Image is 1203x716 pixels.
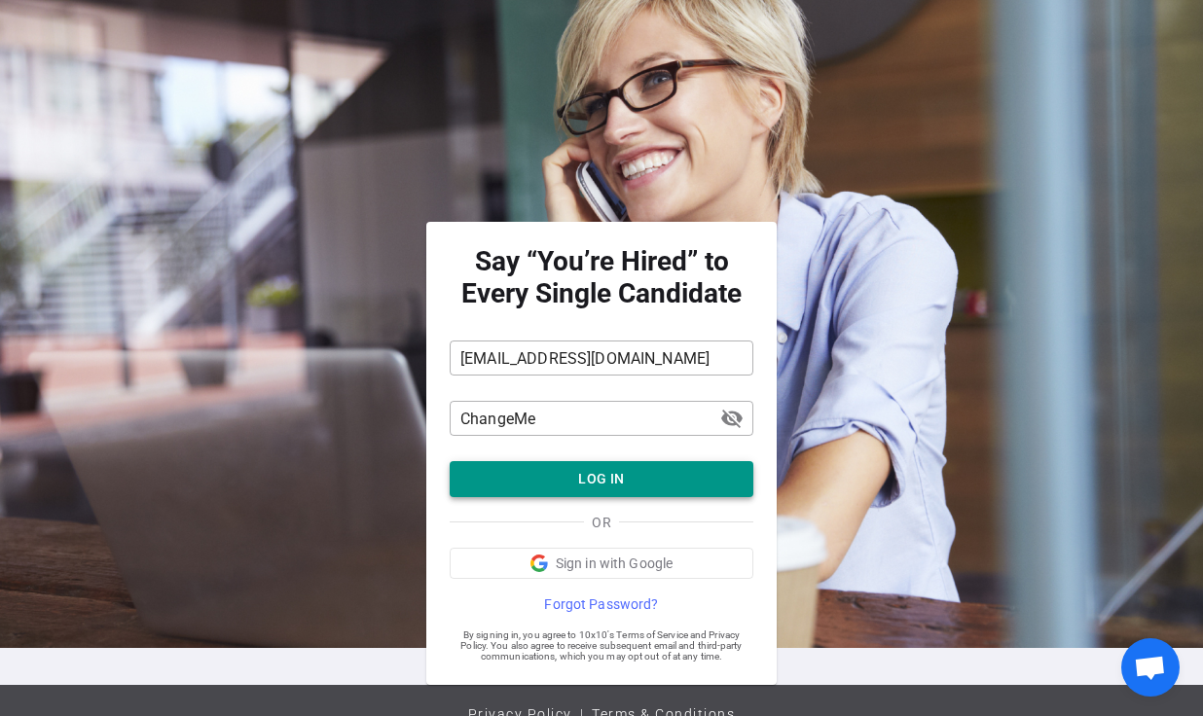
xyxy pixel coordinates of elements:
div: Open chat [1121,638,1180,697]
strong: Say “You’re Hired” to Every Single Candidate [450,245,753,309]
button: Sign in with Google [450,548,753,579]
span: Sign in with Google [556,554,674,573]
button: LOG IN [450,461,753,497]
span: By signing in, you agree to 10x10's Terms of Service and Privacy Policy. You also agree to receiv... [450,629,753,662]
a: Forgot Password? [450,594,753,614]
span: Forgot Password? [544,594,658,614]
span: OR [592,513,610,532]
span: visibility_off [720,407,744,430]
input: Email Address* [450,342,753,374]
input: Password* [450,403,753,434]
